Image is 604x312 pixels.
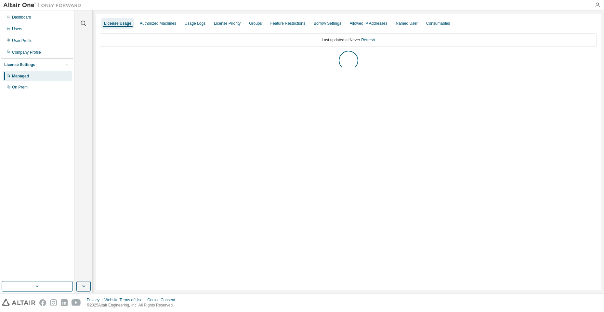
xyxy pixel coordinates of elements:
[12,38,33,43] div: User Profile
[39,299,46,306] img: facebook.svg
[214,21,241,26] div: License Priority
[185,21,205,26] div: Usage Logs
[12,15,31,20] div: Dashboard
[140,21,176,26] div: Authorized Machines
[350,21,387,26] div: Allowed IP Addresses
[50,299,57,306] img: instagram.svg
[396,21,417,26] div: Named User
[270,21,305,26] div: Feature Restrictions
[12,26,22,32] div: Users
[72,299,81,306] img: youtube.svg
[100,33,597,47] div: Last updated at: Never
[3,2,85,8] img: Altair One
[104,21,131,26] div: License Usage
[12,85,28,90] div: On Prem
[249,21,262,26] div: Groups
[426,21,450,26] div: Consumables
[314,21,341,26] div: Borrow Settings
[61,299,68,306] img: linkedin.svg
[4,62,35,67] div: License Settings
[147,297,179,303] div: Cookie Consent
[104,297,147,303] div: Website Terms of Use
[2,299,35,306] img: altair_logo.svg
[87,303,179,308] p: © 2025 Altair Engineering, Inc. All Rights Reserved.
[12,50,41,55] div: Company Profile
[361,38,375,42] a: Refresh
[87,297,104,303] div: Privacy
[12,74,29,79] div: Managed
